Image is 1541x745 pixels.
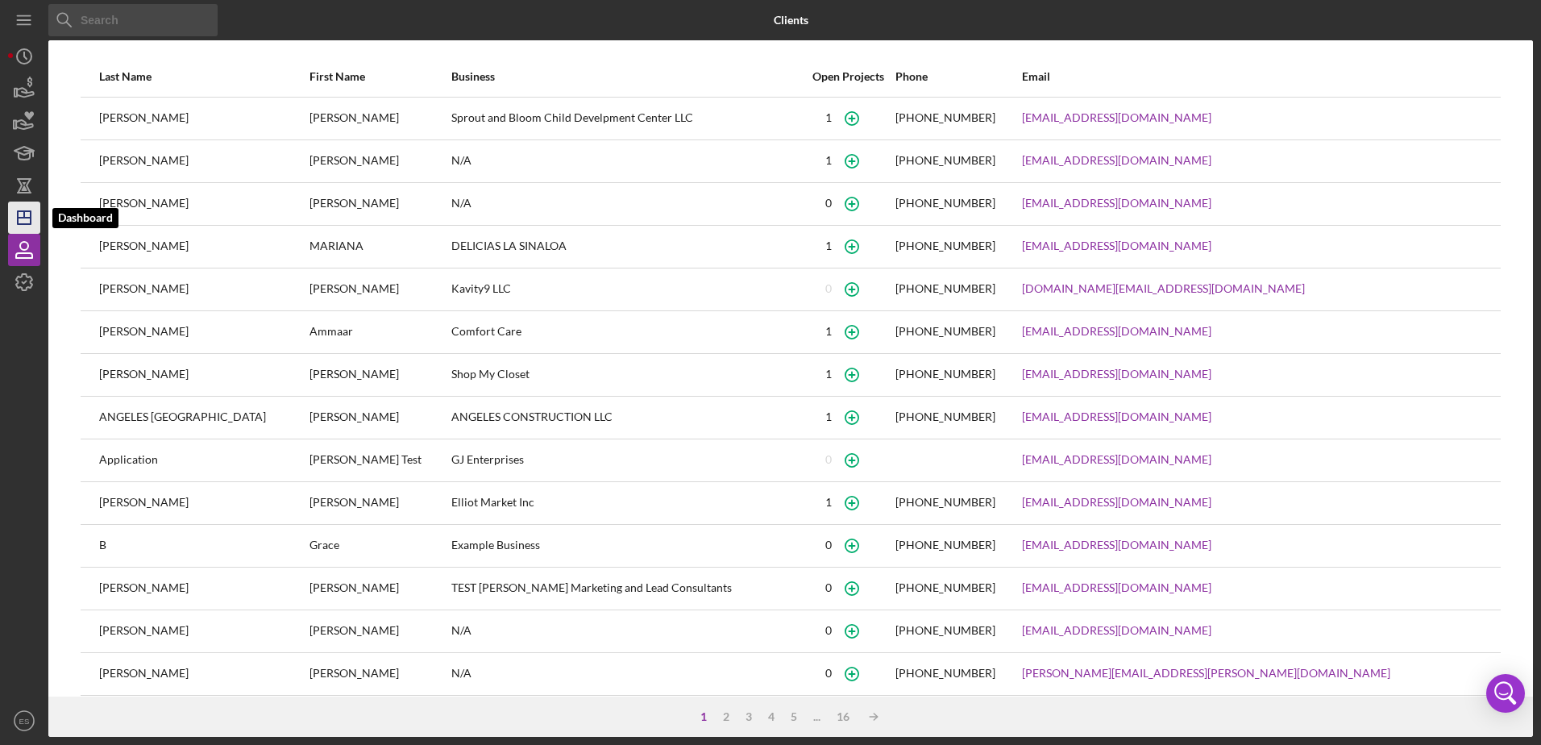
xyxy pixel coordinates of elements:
[1022,154,1211,167] a: [EMAIL_ADDRESS][DOMAIN_NAME]
[99,141,308,181] div: [PERSON_NAME]
[99,98,308,139] div: [PERSON_NAME]
[309,98,450,139] div: [PERSON_NAME]
[309,568,450,609] div: [PERSON_NAME]
[451,184,802,224] div: N/A
[895,325,995,338] div: [PHONE_NUMBER]
[774,14,808,27] b: Clients
[692,710,715,723] div: 1
[825,282,832,295] div: 0
[825,624,832,637] div: 0
[451,355,802,395] div: Shop My Closet
[309,483,450,523] div: [PERSON_NAME]
[1022,111,1211,124] a: [EMAIL_ADDRESS][DOMAIN_NAME]
[99,526,308,566] div: B
[451,141,802,181] div: N/A
[1022,496,1211,509] a: [EMAIL_ADDRESS][DOMAIN_NAME]
[895,581,995,594] div: [PHONE_NUMBER]
[309,184,450,224] div: [PERSON_NAME]
[825,154,832,167] div: 1
[8,705,40,737] button: ES
[1022,581,1211,594] a: [EMAIL_ADDRESS][DOMAIN_NAME]
[737,710,760,723] div: 3
[825,111,832,124] div: 1
[895,496,995,509] div: [PHONE_NUMBER]
[451,440,802,481] div: GJ Enterprises
[1022,667,1390,680] a: [PERSON_NAME][EMAIL_ADDRESS][PERSON_NAME][DOMAIN_NAME]
[451,611,802,651] div: N/A
[451,654,802,694] div: N/A
[825,410,832,423] div: 1
[451,568,802,609] div: TEST [PERSON_NAME] Marketing and Lead Consultants
[99,227,308,267] div: [PERSON_NAME]
[48,4,218,36] input: Search
[825,239,832,252] div: 1
[99,355,308,395] div: [PERSON_NAME]
[825,496,832,509] div: 1
[99,269,308,310] div: [PERSON_NAME]
[309,312,450,352] div: Ammaar
[895,154,995,167] div: [PHONE_NUMBER]
[895,539,995,551] div: [PHONE_NUMBER]
[895,70,1020,83] div: Phone
[715,710,737,723] div: 2
[804,70,894,83] div: Open Projects
[895,197,995,210] div: [PHONE_NUMBER]
[825,453,832,466] div: 0
[19,717,30,726] text: ES
[1022,624,1211,637] a: [EMAIL_ADDRESS][DOMAIN_NAME]
[309,70,450,83] div: First Name
[760,710,783,723] div: 4
[451,227,802,267] div: DELICIAS LA SINALOA
[451,483,802,523] div: Elliot Market Inc
[99,654,308,694] div: [PERSON_NAME]
[825,581,832,594] div: 0
[825,539,832,551] div: 0
[99,568,308,609] div: [PERSON_NAME]
[895,282,995,295] div: [PHONE_NUMBER]
[99,184,308,224] div: [PERSON_NAME]
[825,197,832,210] div: 0
[829,710,858,723] div: 16
[309,526,450,566] div: Grace
[1022,453,1211,466] a: [EMAIL_ADDRESS][DOMAIN_NAME]
[895,368,995,381] div: [PHONE_NUMBER]
[1022,368,1211,381] a: [EMAIL_ADDRESS][DOMAIN_NAME]
[309,654,450,694] div: [PERSON_NAME]
[309,141,450,181] div: [PERSON_NAME]
[99,483,308,523] div: [PERSON_NAME]
[805,710,829,723] div: ...
[825,325,832,338] div: 1
[825,368,832,381] div: 1
[451,312,802,352] div: Comfort Care
[825,667,832,680] div: 0
[1022,539,1211,551] a: [EMAIL_ADDRESS][DOMAIN_NAME]
[1022,70,1482,83] div: Email
[309,227,450,267] div: MARIANA
[1022,410,1211,423] a: [EMAIL_ADDRESS][DOMAIN_NAME]
[783,710,805,723] div: 5
[451,397,802,438] div: ANGELES CONSTRUCTION LLC
[895,667,995,680] div: [PHONE_NUMBER]
[99,312,308,352] div: [PERSON_NAME]
[309,611,450,651] div: [PERSON_NAME]
[1022,239,1211,252] a: [EMAIL_ADDRESS][DOMAIN_NAME]
[895,624,995,637] div: [PHONE_NUMBER]
[99,397,308,438] div: ANGELES [GEOGRAPHIC_DATA]
[451,70,802,83] div: Business
[1486,674,1525,713] div: Open Intercom Messenger
[309,269,450,310] div: [PERSON_NAME]
[99,70,308,83] div: Last Name
[451,98,802,139] div: Sprout and Bloom Child Develpment Center LLC
[1022,325,1211,338] a: [EMAIL_ADDRESS][DOMAIN_NAME]
[451,269,802,310] div: Kavity9 LLC
[309,440,450,481] div: [PERSON_NAME] Test
[1022,282,1305,295] a: [DOMAIN_NAME][EMAIL_ADDRESS][DOMAIN_NAME]
[895,410,995,423] div: [PHONE_NUMBER]
[99,611,308,651] div: [PERSON_NAME]
[309,397,450,438] div: [PERSON_NAME]
[309,355,450,395] div: [PERSON_NAME]
[99,440,308,481] div: Application
[895,239,995,252] div: [PHONE_NUMBER]
[895,111,995,124] div: [PHONE_NUMBER]
[451,526,802,566] div: Example Business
